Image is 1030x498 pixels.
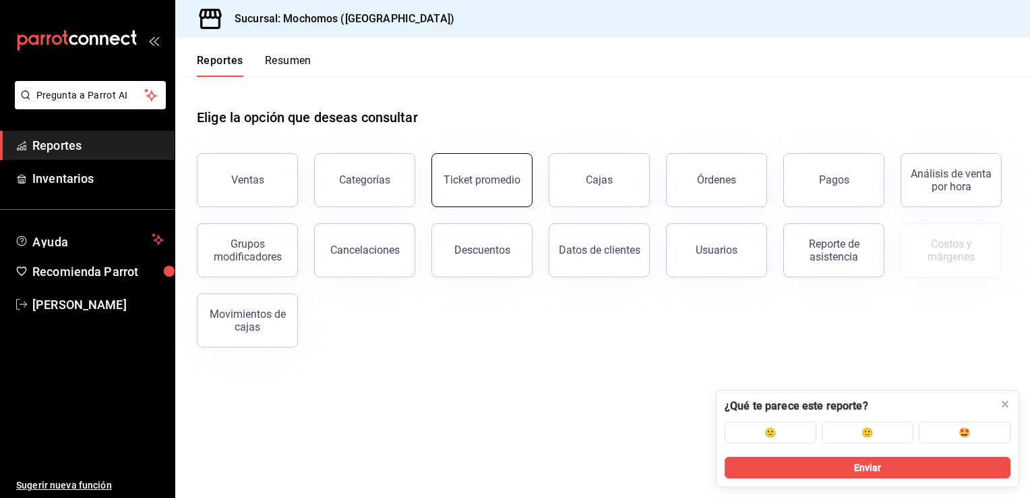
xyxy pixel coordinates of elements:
button: Ticket promedio [431,153,533,207]
button: Ventas [197,153,298,207]
div: Descuentos [454,244,510,256]
button: Reporte de asistencia [783,223,884,277]
button: Pregunta a Parrot AI [15,81,166,109]
span: Enviar [854,461,882,475]
button: Análisis de venta por hora [901,153,1002,207]
div: Órdenes [697,173,736,186]
h3: Sucursal: Mochomos ([GEOGRAPHIC_DATA]) [224,11,454,27]
button: Usuarios [666,223,767,277]
button: 🤩 [919,422,1010,443]
button: Categorías [314,153,415,207]
span: Reportes [32,136,164,155]
div: navigation tabs [197,54,311,77]
div: Categorías [339,173,390,186]
button: Movimientos de cajas [197,294,298,348]
h1: Elige la opción que deseas consultar [197,107,418,128]
button: Enviar [725,457,1010,478]
div: Ventas [231,173,264,186]
button: 🙂 [822,422,913,443]
div: Costos y márgenes [909,238,993,263]
div: Cajas [586,172,613,188]
button: Órdenes [666,153,767,207]
button: 🙁 [725,422,816,443]
div: Reporte de asistencia [792,238,876,263]
span: Inventarios [32,169,164,188]
div: Pagos [819,173,849,186]
button: Cancelaciones [314,223,415,277]
button: Resumen [265,54,311,77]
div: Usuarios [696,244,737,256]
button: Pagos [783,153,884,207]
button: Descuentos [431,223,533,277]
span: Sugerir nueva función [16,478,164,493]
span: Ayuda [32,231,146,248]
span: [PERSON_NAME] [32,296,164,314]
div: Datos de clientes [559,244,640,256]
button: Datos de clientes [549,223,650,277]
a: Cajas [549,153,650,207]
a: Pregunta a Parrot AI [9,98,166,112]
div: Ticket promedio [444,173,520,186]
span: Pregunta a Parrot AI [36,88,145,103]
span: Recomienda Parrot [32,262,164,281]
div: Análisis de venta por hora [909,167,993,193]
button: Grupos modificadores [197,223,298,277]
button: Reportes [197,54,243,77]
div: ¿Qué te parece este reporte? [725,399,868,414]
button: Contrata inventarios para ver este reporte [901,223,1002,277]
div: Cancelaciones [330,244,400,256]
button: open_drawer_menu [148,35,159,46]
div: Movimientos de cajas [206,308,289,333]
div: Grupos modificadores [206,238,289,263]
